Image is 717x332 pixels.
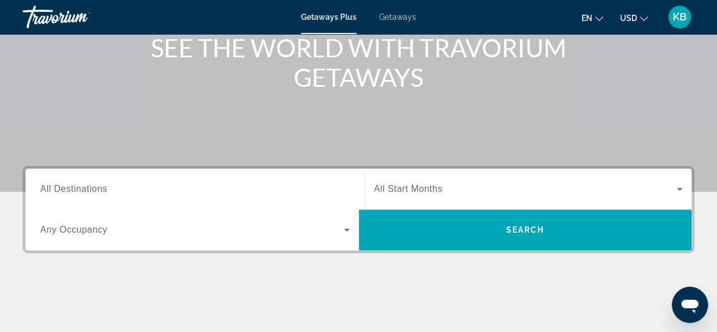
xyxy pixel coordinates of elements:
button: Search [359,209,692,250]
span: en [582,14,592,23]
span: KB [673,11,686,23]
span: Search [506,225,544,234]
span: All Start Months [374,184,443,194]
span: All Destinations [40,184,107,194]
button: User Menu [665,5,694,29]
iframe: Кнопка запуска окна обмена сообщениями [672,287,708,323]
button: Change language [582,10,603,26]
a: Getaways [379,12,416,22]
span: Any Occupancy [40,225,108,234]
a: Getaways Plus [301,12,357,22]
h1: SEE THE WORLD WITH TRAVORIUM GETAWAYS [146,33,571,92]
a: Travorium [23,2,136,32]
input: Select destination [40,183,350,196]
span: USD [620,14,637,23]
button: Change currency [620,10,648,26]
div: Search widget [26,169,691,250]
